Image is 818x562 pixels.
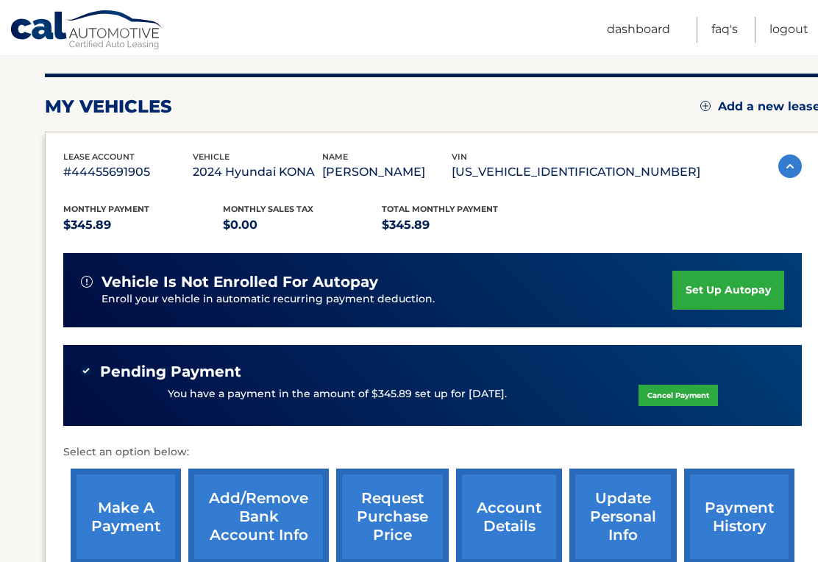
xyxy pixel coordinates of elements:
[102,291,672,307] p: Enroll your vehicle in automatic recurring payment deduction.
[81,366,91,376] img: check-green.svg
[168,386,507,402] p: You have a payment in the amount of $345.89 set up for [DATE].
[63,204,149,214] span: Monthly Payment
[223,215,383,235] p: $0.00
[81,276,93,288] img: alert-white.svg
[102,273,378,291] span: vehicle is not enrolled for autopay
[769,17,808,43] a: Logout
[193,162,322,182] p: 2024 Hyundai KONA
[639,385,718,406] a: Cancel Payment
[223,204,313,214] span: Monthly sales Tax
[672,271,784,310] a: set up autopay
[63,444,802,461] p: Select an option below:
[452,152,467,162] span: vin
[45,96,172,118] h2: my vehicles
[100,363,241,381] span: Pending Payment
[382,215,541,235] p: $345.89
[63,215,223,235] p: $345.89
[322,162,452,182] p: [PERSON_NAME]
[63,162,193,182] p: #44455691905
[382,204,498,214] span: Total Monthly Payment
[700,101,711,111] img: add.svg
[63,152,135,162] span: lease account
[452,162,700,182] p: [US_VEHICLE_IDENTIFICATION_NUMBER]
[193,152,230,162] span: vehicle
[607,17,670,43] a: Dashboard
[322,152,348,162] span: name
[711,17,738,43] a: FAQ's
[10,10,164,52] a: Cal Automotive
[778,154,802,178] img: accordion-active.svg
